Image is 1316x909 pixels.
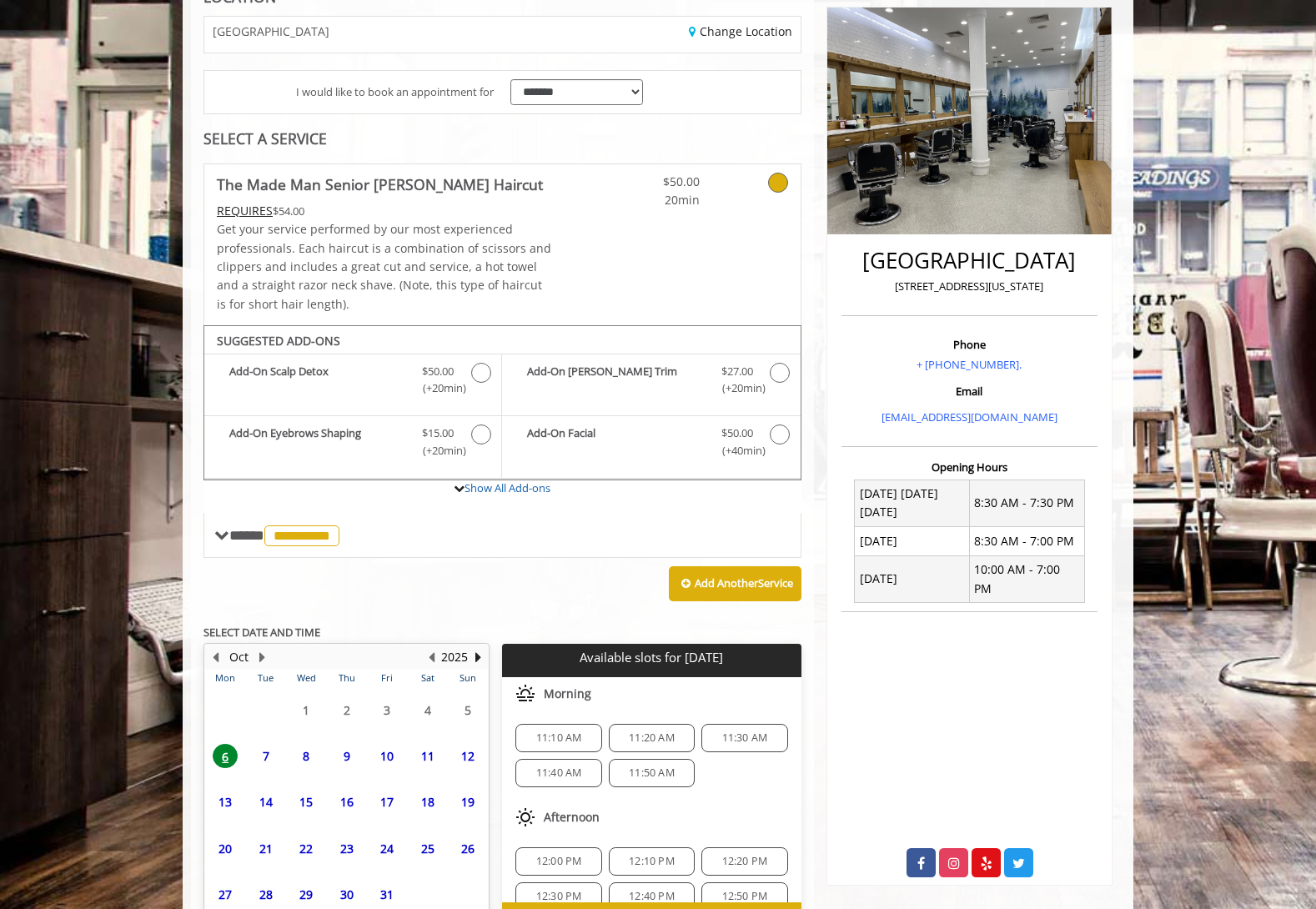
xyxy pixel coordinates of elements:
[245,779,285,825] td: Select day14
[217,203,273,218] span: This service needs some Advance to be paid before we block your appointment
[374,790,399,814] span: 17
[326,779,366,825] td: Select day16
[917,357,1022,372] a: + [PHONE_NUMBER].
[712,442,761,460] span: (+40min )
[841,461,1098,473] h3: Opening Hours
[722,890,768,903] span: 12:50 PM
[721,424,753,442] span: $50.00
[695,575,793,590] b: Add Another Service
[415,836,440,861] span: 25
[455,836,480,861] span: 26
[374,836,399,861] span: 24
[205,670,245,686] th: Mon
[527,363,704,398] b: Add-On [PERSON_NAME] Trim
[254,790,279,814] span: 14
[609,759,695,787] div: 11:50 AM
[217,173,543,196] b: The Made Man Senior [PERSON_NAME] Haircut
[846,278,1093,295] p: [STREET_ADDRESS][US_STATE]
[629,890,675,903] span: 12:40 PM
[414,379,463,397] span: (+20min )
[846,339,1093,350] h3: Phone
[536,855,582,868] span: 12:00 PM
[527,424,704,460] b: Add-On Facial
[213,790,238,814] span: 13
[334,744,359,768] span: 9
[471,648,485,666] button: Next Year
[721,363,753,380] span: $27.00
[367,779,407,825] td: Select day17
[969,480,1084,527] td: 8:30 AM - 7:30 PM
[701,847,787,876] div: 12:20 PM
[208,648,222,666] button: Previous Month
[286,670,326,686] th: Wed
[217,202,552,220] div: $54.00
[448,670,489,686] th: Sun
[422,424,454,442] span: $15.00
[286,733,326,779] td: Select day8
[510,363,791,402] label: Add-On Beard Trim
[414,442,463,460] span: (+20min )
[334,882,359,906] span: 30
[601,173,700,191] span: $50.00
[465,480,550,495] a: Show All Add-ons
[407,826,447,871] td: Select day25
[722,731,768,745] span: 11:30 AM
[669,566,801,601] button: Add AnotherService
[515,724,601,752] div: 11:10 AM
[712,379,761,397] span: (+20min )
[326,733,366,779] td: Select day9
[448,733,489,779] td: Select day12
[515,759,601,787] div: 11:40 AM
[296,83,494,101] span: I would like to book an appointment for
[855,480,970,527] td: [DATE] [DATE] [DATE]
[407,733,447,779] td: Select day11
[629,731,675,745] span: 11:20 AM
[367,826,407,871] td: Select day24
[213,424,493,464] label: Add-On Eyebrows Shaping
[422,363,454,380] span: $50.00
[334,790,359,814] span: 16
[846,249,1093,273] h2: [GEOGRAPHIC_DATA]
[203,131,801,147] div: SELECT A SERVICE
[448,779,489,825] td: Select day19
[245,733,285,779] td: Select day7
[245,826,285,871] td: Select day21
[217,220,552,314] p: Get your service performed by our most experienced professionals. Each haircut is a combination o...
[203,625,320,640] b: SELECT DATE AND TIME
[544,687,591,701] span: Morning
[882,409,1057,424] a: [EMAIL_ADDRESS][DOMAIN_NAME]
[969,555,1084,603] td: 10:00 AM - 7:00 PM
[415,744,440,768] span: 11
[701,724,787,752] div: 11:30 AM
[294,836,319,861] span: 22
[205,733,245,779] td: Select day6
[374,744,399,768] span: 10
[629,766,675,780] span: 11:50 AM
[448,826,489,871] td: Select day26
[722,855,768,868] span: 12:20 PM
[441,648,468,666] button: 2025
[407,670,447,686] th: Sat
[855,555,970,603] td: [DATE]
[509,650,794,665] p: Available slots for [DATE]
[515,807,535,827] img: afternoon slots
[213,744,238,768] span: 6
[536,766,582,780] span: 11:40 AM
[510,424,791,464] label: Add-On Facial
[455,790,480,814] span: 19
[629,855,675,868] span: 12:10 PM
[213,25,329,38] span: [GEOGRAPHIC_DATA]
[367,670,407,686] th: Fri
[326,670,366,686] th: Thu
[205,779,245,825] td: Select day13
[213,882,238,906] span: 27
[689,23,792,39] a: Change Location
[536,890,582,903] span: 12:30 PM
[286,779,326,825] td: Select day15
[294,790,319,814] span: 15
[294,744,319,768] span: 8
[254,882,279,906] span: 28
[254,836,279,861] span: 21
[213,363,493,402] label: Add-On Scalp Detox
[286,826,326,871] td: Select day22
